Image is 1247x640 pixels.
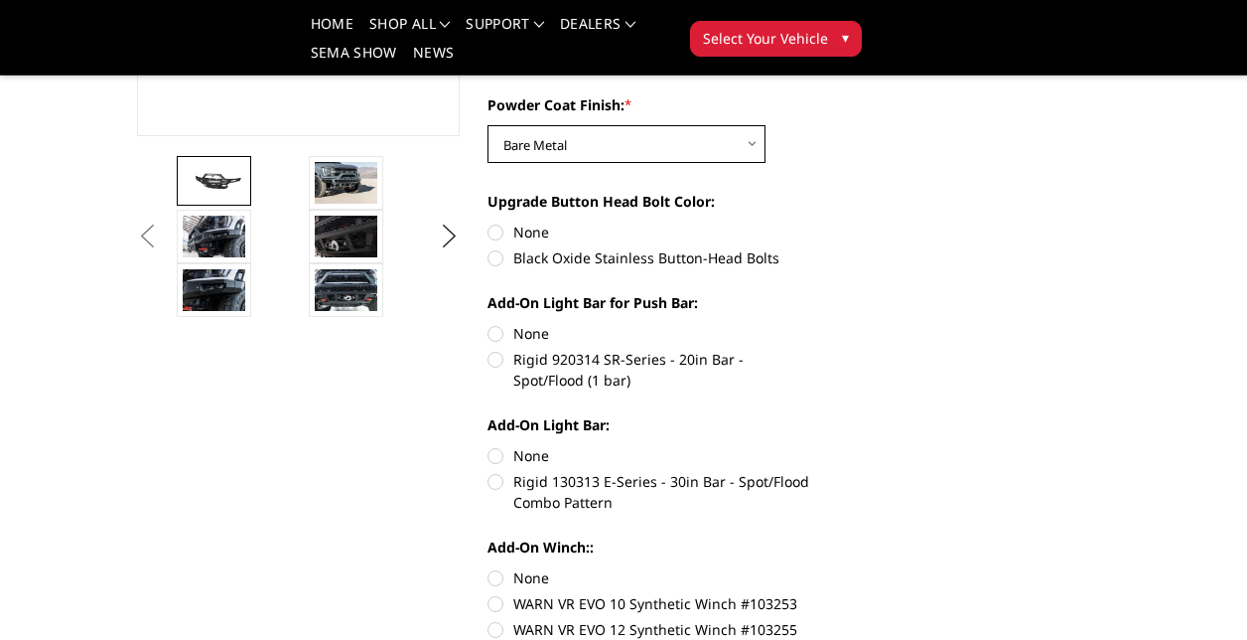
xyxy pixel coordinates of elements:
[703,28,828,49] span: Select Your Vehicle
[487,471,810,513] label: Rigid 130313 E-Series - 30in Bar - Spot/Flood Combo Pattern
[487,619,810,640] label: WARN VR EVO 12 Synthetic Winch #103255
[487,349,810,391] label: Rigid 920314 SR-Series - 20in Bar - Spot/Flood (1 bar)
[315,162,377,204] img: 2021-2025 Ford Raptor - Freedom Series - Baja Front Bumper (winch mount)
[690,21,862,57] button: Select Your Vehicle
[183,216,245,257] img: 2021-2025 Ford Raptor - Freedom Series - Baja Front Bumper (winch mount)
[315,216,377,257] img: 2021-2025 Ford Raptor - Freedom Series - Baja Front Bumper (winch mount)
[487,323,810,344] label: None
[311,17,353,46] a: Home
[487,537,810,558] label: Add-On Winch::
[315,269,377,311] img: 2021-2025 Ford Raptor - Freedom Series - Baja Front Bumper (winch mount)
[487,191,810,212] label: Upgrade Button Head Bolt Color:
[842,27,849,48] span: ▾
[487,222,810,242] label: None
[466,17,544,46] a: Support
[487,445,810,466] label: None
[311,46,397,75] a: SEMA Show
[183,269,245,311] img: 2021-2025 Ford Raptor - Freedom Series - Baja Front Bumper (winch mount)
[413,46,454,75] a: News
[487,567,810,588] label: None
[487,94,810,115] label: Powder Coat Finish:
[487,247,810,268] label: Black Oxide Stainless Button-Head Bolts
[183,166,245,195] img: 2021-2025 Ford Raptor - Freedom Series - Baja Front Bumper (winch mount)
[487,593,810,614] label: WARN VR EVO 10 Synthetic Winch #103253
[369,17,450,46] a: shop all
[487,292,810,313] label: Add-On Light Bar for Push Bar:
[487,414,810,435] label: Add-On Light Bar:
[132,222,162,251] button: Previous
[435,222,465,251] button: Next
[560,17,635,46] a: Dealers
